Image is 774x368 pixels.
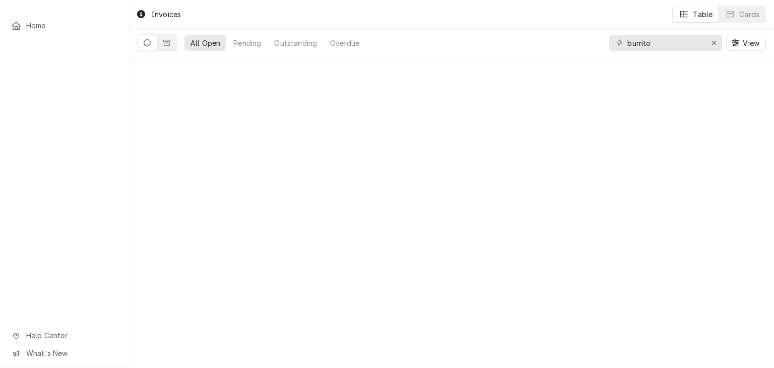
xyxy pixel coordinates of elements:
[739,9,759,20] div: Cards
[330,38,359,48] div: Overdue
[706,35,722,51] button: Erase input
[6,327,122,344] a: Go to Help Center
[26,20,117,31] span: Home
[26,348,116,358] span: What's New
[233,38,261,48] div: Pending
[741,38,761,48] span: View
[627,35,703,51] input: Keyword search
[190,38,220,48] div: All Open
[274,38,317,48] div: Outstanding
[6,17,122,34] a: Home
[693,9,713,20] div: Table
[6,345,122,361] a: Go to What's New
[26,330,116,341] span: Help Center
[726,35,766,51] button: View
